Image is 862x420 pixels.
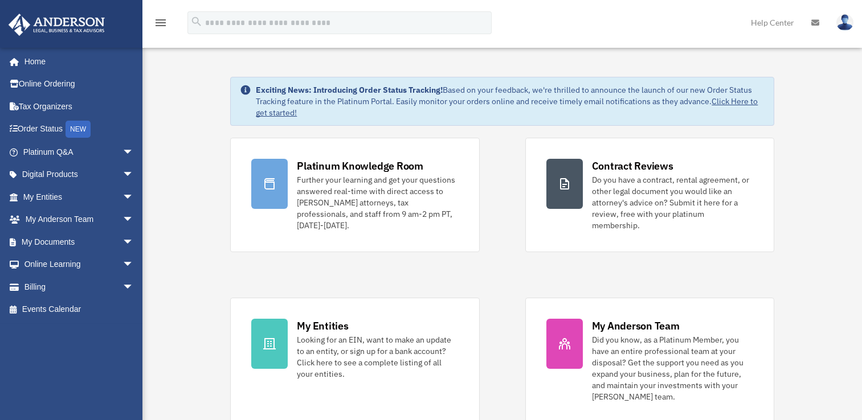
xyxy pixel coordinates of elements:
[8,208,151,231] a: My Anderson Teamarrow_drop_down
[297,319,348,333] div: My Entities
[66,121,91,138] div: NEW
[297,159,423,173] div: Platinum Knowledge Room
[8,50,145,73] a: Home
[8,298,151,321] a: Events Calendar
[154,20,168,30] a: menu
[297,174,458,231] div: Further your learning and get your questions answered real-time with direct access to [PERSON_NAM...
[8,163,151,186] a: Digital Productsarrow_drop_down
[122,275,145,299] span: arrow_drop_down
[122,141,145,164] span: arrow_drop_down
[256,96,758,118] a: Click Here to get started!
[592,334,753,402] div: Did you know, as a Platinum Member, you have an entire professional team at your disposal? Get th...
[8,230,151,253] a: My Documentsarrow_drop_down
[8,95,151,118] a: Tax Organizers
[122,208,145,232] span: arrow_drop_down
[230,138,479,252] a: Platinum Knowledge Room Further your learning and get your questions answered real-time with dire...
[256,85,443,95] strong: Exciting News: Introducing Order Status Tracking!
[8,73,151,96] a: Online Ordering
[122,230,145,254] span: arrow_drop_down
[836,14,853,31] img: User Pic
[592,159,673,173] div: Contract Reviews
[8,275,151,298] a: Billingarrow_drop_down
[154,16,168,30] i: menu
[8,141,151,163] a: Platinum Q&Aarrow_drop_down
[190,15,203,28] i: search
[256,84,764,118] div: Based on your feedback, we're thrilled to announce the launch of our new Order Status Tracking fe...
[592,319,680,333] div: My Anderson Team
[122,163,145,187] span: arrow_drop_down
[525,138,774,252] a: Contract Reviews Do you have a contract, rental agreement, or other legal document you would like...
[592,174,753,231] div: Do you have a contract, rental agreement, or other legal document you would like an attorney's ad...
[5,14,108,36] img: Anderson Advisors Platinum Portal
[8,186,151,208] a: My Entitiesarrow_drop_down
[8,118,151,141] a: Order StatusNEW
[297,334,458,380] div: Looking for an EIN, want to make an update to an entity, or sign up for a bank account? Click her...
[122,253,145,277] span: arrow_drop_down
[8,253,151,276] a: Online Learningarrow_drop_down
[122,186,145,209] span: arrow_drop_down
